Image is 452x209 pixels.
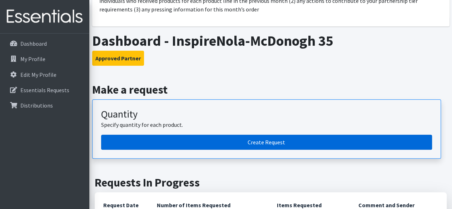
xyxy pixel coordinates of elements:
a: Edit My Profile [3,68,86,82]
p: My Profile [20,55,45,63]
a: Distributions [3,98,86,113]
p: Essentials Requests [20,86,69,94]
button: Approved Partner [92,51,144,66]
img: HumanEssentials [3,5,86,29]
h3: Quantity [101,108,432,120]
p: Distributions [20,102,53,109]
p: Edit My Profile [20,71,56,78]
p: Dashboard [20,40,47,47]
h2: Make a request [92,83,449,96]
a: My Profile [3,52,86,66]
a: Create a request by quantity [101,135,432,150]
p: Specify quantity for each product. [101,120,432,129]
a: Essentials Requests [3,83,86,97]
h1: Dashboard - InspireNola-McDonogh 35 [92,32,449,49]
h2: Requests In Progress [95,176,447,189]
a: Dashboard [3,36,86,51]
